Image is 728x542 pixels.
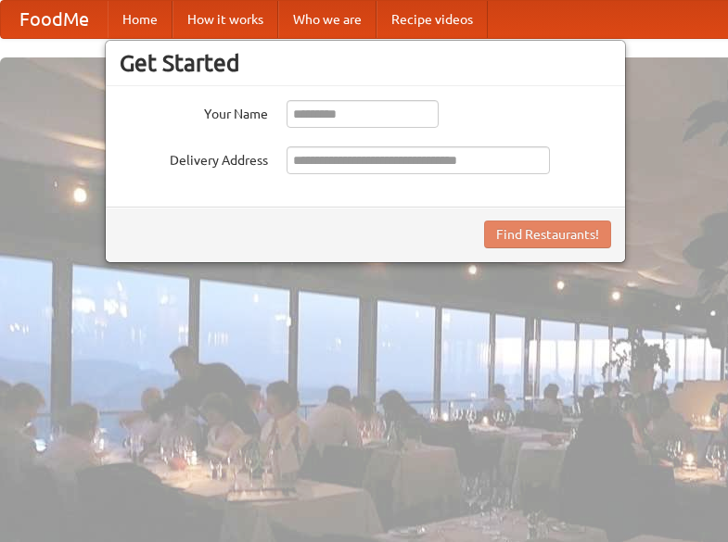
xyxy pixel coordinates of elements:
[1,1,108,38] a: FoodMe
[278,1,377,38] a: Who we are
[120,49,611,77] h3: Get Started
[377,1,488,38] a: Recipe videos
[484,221,611,248] button: Find Restaurants!
[172,1,278,38] a: How it works
[120,146,268,170] label: Delivery Address
[108,1,172,38] a: Home
[120,100,268,123] label: Your Name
